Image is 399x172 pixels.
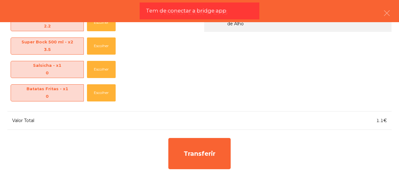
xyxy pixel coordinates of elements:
span: Tem de conectar a bridge app [146,7,226,15]
button: Escolher [87,14,116,31]
span: Limonada de Morango - x2 [11,15,84,30]
div: Transferir [168,138,231,169]
span: Salsicha - x1 [11,62,84,77]
span: Super Bock 500 ml - x2 [11,38,84,54]
button: Escolher [87,61,116,78]
span: 1.1€ [376,118,387,123]
div: 3.5 [11,46,84,53]
div: 0 [11,69,84,77]
div: 2.2 [11,22,84,30]
div: 0 [11,93,84,100]
button: Escolher [87,37,116,55]
span: Batatas Fritas - x1 [11,85,84,101]
span: Valor Total [12,118,34,123]
button: Escolher [87,84,116,101]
